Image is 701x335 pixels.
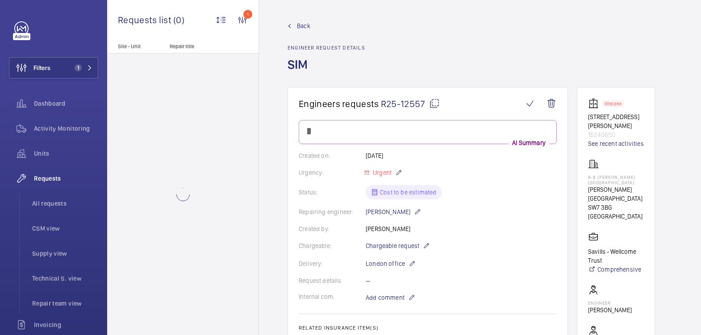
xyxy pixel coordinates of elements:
[34,124,98,133] span: Activity Monitoring
[107,43,166,50] p: Site - Unit
[588,185,644,203] p: [PERSON_NAME][GEOGRAPHIC_DATA]
[32,224,98,233] span: CSM view
[33,63,50,72] span: Filters
[509,138,549,147] p: AI Summary
[32,274,98,283] span: Technical S. view
[34,99,98,108] span: Dashboard
[9,57,98,79] button: Filters1
[366,207,421,217] p: [PERSON_NAME]
[75,64,82,71] span: 1
[588,112,644,130] p: [STREET_ADDRESS][PERSON_NAME]
[32,199,98,208] span: All requests
[588,247,644,265] p: Savills - Wellcome Trust
[588,265,644,274] a: Comprehensive
[297,21,310,30] span: Back
[366,293,405,302] span: Add comment
[588,139,644,148] a: See recent activities
[118,14,173,25] span: Requests list
[32,299,98,308] span: Repair team view
[588,306,632,314] p: [PERSON_NAME]
[366,258,416,269] p: London office
[381,98,440,109] span: R25-12557
[288,45,365,51] h2: Engineer request details
[366,241,419,250] span: Chargeable request
[588,98,602,109] img: elevator.svg
[605,102,622,105] p: Stopped
[299,325,557,331] h2: Related insurance item(s)
[34,174,98,183] span: Requests
[588,174,644,185] p: 6-8 [PERSON_NAME][GEOGRAPHIC_DATA]
[288,56,365,87] h1: SIM
[371,169,392,176] span: Urgent
[170,43,229,50] p: Repair title
[588,130,644,139] p: 15240650
[34,320,98,329] span: Invoicing
[588,300,632,306] p: Engineer
[299,98,379,109] span: Engineers requests
[32,249,98,258] span: Supply view
[588,203,644,221] p: SW7 3BG [GEOGRAPHIC_DATA]
[34,149,98,158] span: Units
